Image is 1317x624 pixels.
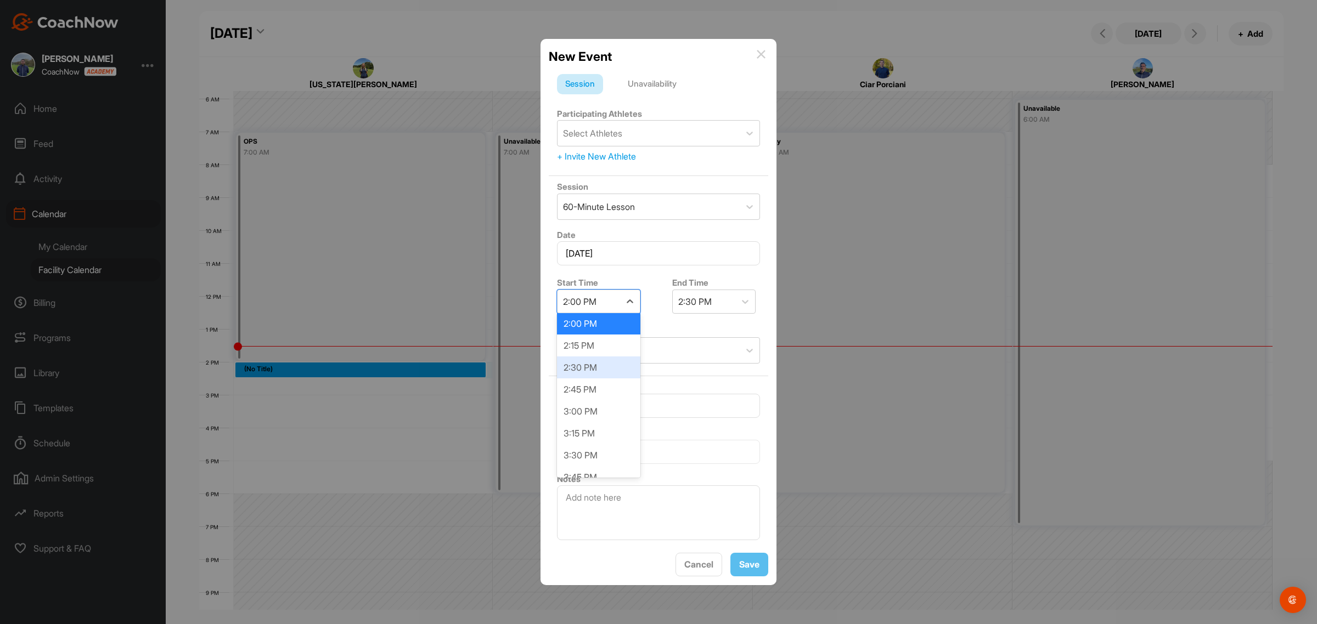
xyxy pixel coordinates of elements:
img: info [757,50,766,59]
div: + Invite New Athlete [557,150,760,163]
div: 2:30 PM [678,295,712,308]
label: Participating Athletes [557,109,642,119]
div: 2:00 PM [563,295,596,308]
div: 3:15 PM [557,422,640,444]
div: 3:30 PM [557,444,640,466]
div: Select Athletes [563,127,622,140]
label: Notes [557,474,581,484]
div: 2:45 PM [557,378,640,400]
h2: New Event [549,47,612,66]
label: Start Time [557,277,598,288]
div: 2:30 PM [557,356,640,378]
div: Unavailability [620,74,685,95]
input: Select Date [557,241,760,265]
div: 60-Minute Lesson [563,200,635,213]
div: 2:00 PM [557,313,640,334]
button: Save [730,553,768,576]
label: Date [557,230,576,240]
div: Open Intercom Messenger [1280,587,1306,613]
div: 3:45 PM [557,466,640,488]
div: Session [557,74,603,95]
div: 2:15 PM [557,334,640,356]
button: Cancel [676,553,722,576]
label: Session [557,181,588,192]
div: 3:00 PM [557,400,640,422]
label: End Time [672,277,708,288]
input: 0 [557,394,760,418]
